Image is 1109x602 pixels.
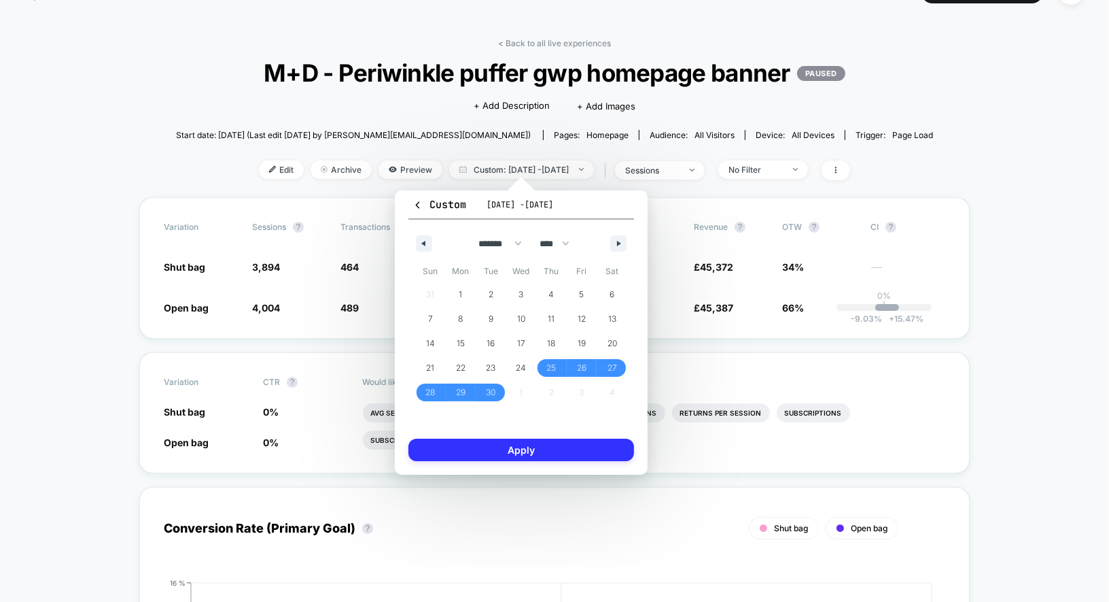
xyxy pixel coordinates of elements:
button: ? [287,377,298,388]
li: Avg Session Duration [363,403,464,422]
button: 27 [597,356,627,380]
span: 13 [608,307,616,331]
img: end [579,168,584,171]
img: end [321,166,328,173]
span: 464 [340,261,359,273]
span: 15.47 % [882,314,923,324]
div: No Filter [728,165,783,175]
button: 5 [567,282,597,307]
span: CTR [263,377,280,387]
span: + [889,314,894,324]
span: 6 [610,282,614,307]
span: 11 [548,307,555,331]
span: 28 [425,380,435,405]
span: Preview [379,161,442,179]
span: 24 [516,356,526,380]
button: 6 [597,282,627,307]
span: 4 [549,282,554,307]
span: Custom: [DATE] - [DATE] [449,161,594,179]
span: 1 [459,282,462,307]
span: Open bag [851,523,887,533]
tspan: 16 % [170,579,186,587]
button: 13 [597,307,627,331]
button: Custom[DATE] -[DATE] [408,197,634,220]
span: Edit [259,161,304,179]
span: 18 [548,331,556,356]
button: 8 [446,307,476,331]
span: 12 [578,307,586,331]
img: end [793,168,798,171]
span: Start date: [DATE] (Last edit [DATE] by [PERSON_NAME][EMAIL_ADDRESS][DOMAIN_NAME]) [176,130,531,140]
span: -9.03 % [851,314,882,324]
button: ? [293,222,304,233]
div: Audience: [650,130,735,140]
span: 19 [578,331,586,356]
span: Shut bag [164,406,205,418]
span: 21 [426,356,434,380]
span: 16 [487,331,495,356]
span: 23 [486,356,495,380]
span: 7 [428,307,433,331]
span: Open bag [164,302,209,314]
button: 21 [415,356,446,380]
span: 25 [547,356,557,380]
span: Transactions [340,222,390,232]
span: 17 [517,331,525,356]
span: 45,387 [700,302,733,314]
a: < Back to all live experiences [498,38,611,48]
span: All Visitors [694,130,735,140]
span: Mon [446,261,476,282]
span: 66% [782,302,804,314]
button: 11 [536,307,567,331]
button: 9 [476,307,506,331]
span: 489 [340,302,359,314]
span: Sun [415,261,446,282]
span: | [601,161,615,180]
span: Variation [164,377,239,388]
span: --- [870,263,945,273]
button: ? [362,523,373,534]
div: Pages: [554,130,629,140]
button: 29 [446,380,476,405]
span: 27 [608,356,617,380]
button: 19 [567,331,597,356]
span: Variation [164,222,239,233]
button: 12 [567,307,597,331]
span: Sat [597,261,627,282]
span: 3,894 [252,261,280,273]
span: 29 [456,380,465,405]
button: 14 [415,331,446,356]
span: 22 [456,356,465,380]
span: 5 [580,282,584,307]
span: CI [870,222,945,233]
span: Open bag [164,437,209,448]
span: 34% [782,261,804,273]
button: 1 [446,282,476,307]
span: 30 [486,380,495,405]
span: all devices [792,130,834,140]
span: 9 [489,307,493,331]
span: 2 [489,282,493,307]
span: 3 [518,282,523,307]
span: 45,372 [700,261,733,273]
button: ? [735,222,745,233]
li: Subscriptions Rate [363,431,456,450]
button: 23 [476,356,506,380]
button: 22 [446,356,476,380]
button: ? [809,222,820,233]
button: 17 [506,331,537,356]
button: Apply [408,439,634,461]
button: 10 [506,307,537,331]
img: end [690,169,694,171]
span: Wed [506,261,537,282]
span: 4,004 [252,302,280,314]
p: Would like to see more reports? [363,377,946,387]
span: 0 % [263,406,279,418]
button: 18 [536,331,567,356]
span: Shut bag [774,523,808,533]
button: 25 [536,356,567,380]
span: 20 [608,331,617,356]
span: [DATE] - [DATE] [487,199,553,210]
span: Revenue [694,222,728,232]
span: Tue [476,261,506,282]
